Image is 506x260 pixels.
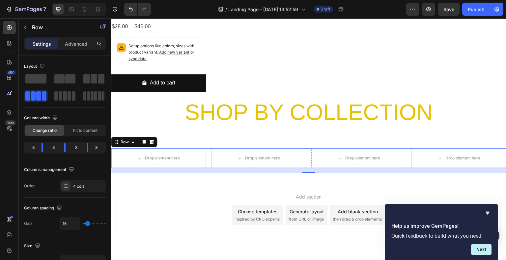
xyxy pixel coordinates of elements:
[24,204,63,213] div: Column spacing
[124,198,169,204] span: inspired by CRO experts
[24,114,59,123] div: Column width
[73,128,98,133] span: Fit to content
[3,3,49,16] button: 7
[94,143,104,152] div: 3
[443,7,454,12] span: Save
[5,120,16,126] div: Beta
[24,221,32,226] div: Gap
[468,6,484,13] div: Publish
[71,143,82,152] div: 3
[24,165,75,174] div: Columns management
[124,3,151,16] div: Undo/Redo
[179,190,213,197] div: Generate layout
[8,121,19,127] div: Row
[24,183,35,189] div: Order
[73,183,104,189] div: 4 cols
[127,190,167,197] div: Choose templates
[25,143,36,152] div: 3
[391,233,492,239] p: Quick feedback to build what you need.
[182,175,213,182] span: Add section
[222,198,271,204] span: then drag & drop elements
[321,6,330,12] span: Draft
[178,198,213,204] span: from URL or image
[334,137,369,142] div: Drop element here
[24,62,46,71] div: Layout
[6,70,16,75] div: 450
[33,40,51,47] p: Settings
[227,190,267,197] div: Add blank section
[471,244,492,255] button: Next question
[24,242,42,250] div: Size
[228,6,298,13] span: Landing Page - [DATE] 13:52:59
[60,218,80,229] input: Auto
[225,6,227,13] span: /
[43,5,46,13] p: 7
[391,222,492,230] h2: Help us improve GemPages!
[438,3,460,16] button: Save
[134,137,169,142] div: Drop element here
[462,3,490,16] button: Publish
[33,128,57,133] span: Change ratio
[48,143,59,152] div: 3
[65,40,87,47] p: Advanced
[484,209,492,217] button: Hide survey
[32,23,88,31] p: Row
[111,18,506,260] iframe: Design area
[391,209,492,255] div: Help us improve GemPages!
[234,137,269,142] div: Drop element here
